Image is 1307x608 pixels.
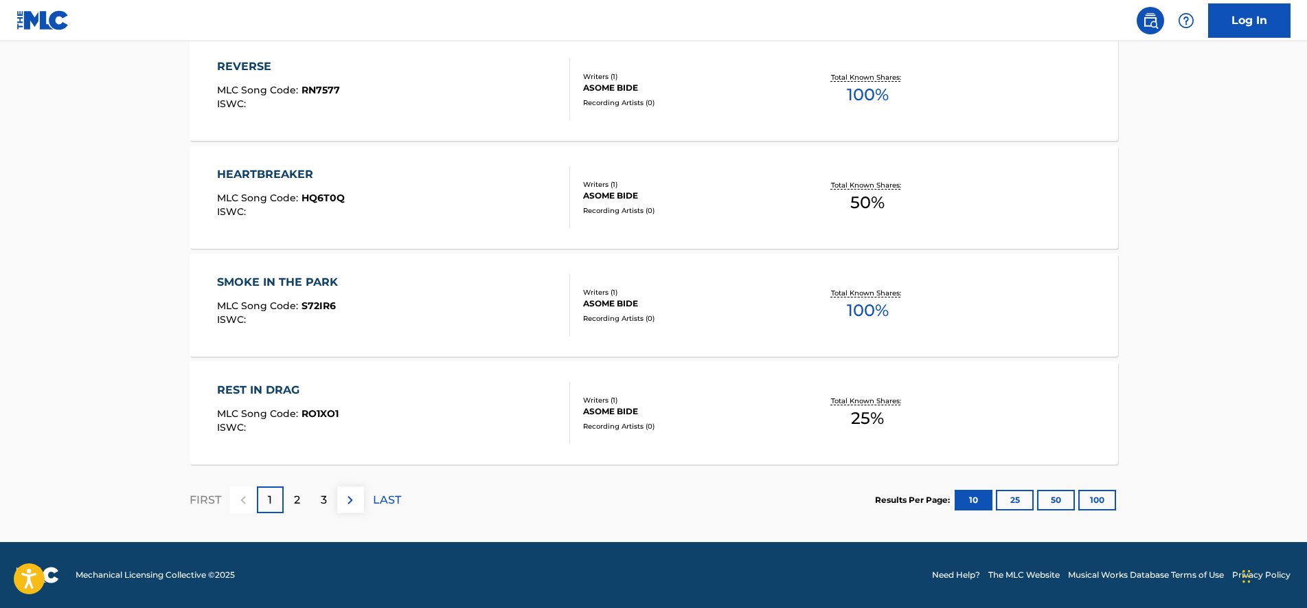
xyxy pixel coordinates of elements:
p: FIRST [190,492,221,508]
p: Total Known Shares: [831,396,905,406]
img: MLC Logo [16,10,69,30]
div: Writers ( 1 ) [583,287,791,297]
p: 1 [268,492,272,508]
iframe: Chat Widget [1238,542,1307,608]
span: ISWC : [217,313,249,326]
p: Total Known Shares: [831,288,905,298]
a: Log In [1208,3,1291,38]
a: The MLC Website [988,569,1060,581]
p: Total Known Shares: [831,72,905,82]
a: SMOKE IN THE PARKMLC Song Code:S72IR6ISWC:Writers (1)ASOME BIDERecording Artists (0)Total Known S... [190,254,1118,357]
img: search [1142,12,1159,29]
span: RN7577 [302,84,340,96]
span: Mechanical Licensing Collective © 2025 [76,569,235,581]
p: 3 [321,492,327,508]
div: REST IN DRAG [217,382,339,398]
img: logo [16,567,59,583]
span: ISWC : [217,98,249,110]
a: REST IN DRAGMLC Song Code:RO1XO1ISWC:Writers (1)ASOME BIDERecording Artists (0)Total Known Shares... [190,361,1118,464]
img: right [342,492,359,508]
span: MLC Song Code : [217,300,302,312]
div: REVERSE [217,58,340,75]
img: help [1178,12,1194,29]
div: Drag [1242,556,1251,597]
span: 100 % [847,82,889,107]
button: 10 [955,490,992,510]
span: RO1XO1 [302,407,339,420]
div: ASOME BIDE [583,405,791,418]
span: 25 % [851,406,884,431]
div: Writers ( 1 ) [583,179,791,190]
a: REVERSEMLC Song Code:RN7577ISWC:Writers (1)ASOME BIDERecording Artists (0)Total Known Shares:100% [190,38,1118,141]
span: MLC Song Code : [217,407,302,420]
span: S72IR6 [302,300,336,312]
button: 50 [1037,490,1075,510]
button: 25 [996,490,1034,510]
span: MLC Song Code : [217,84,302,96]
span: 50 % [850,190,885,215]
p: Results Per Page: [875,494,953,506]
a: Privacy Policy [1232,569,1291,581]
span: HQ6T0Q [302,192,345,204]
button: 100 [1078,490,1116,510]
div: Recording Artists ( 0 ) [583,421,791,431]
p: Total Known Shares: [831,180,905,190]
div: Recording Artists ( 0 ) [583,313,791,324]
div: Writers ( 1 ) [583,395,791,405]
div: SMOKE IN THE PARK [217,274,345,291]
span: MLC Song Code : [217,192,302,204]
a: Musical Works Database Terms of Use [1068,569,1224,581]
div: HEARTBREAKER [217,166,345,183]
div: Help [1172,7,1200,34]
div: Recording Artists ( 0 ) [583,205,791,216]
a: HEARTBREAKERMLC Song Code:HQ6T0QISWC:Writers (1)ASOME BIDERecording Artists (0)Total Known Shares... [190,146,1118,249]
a: Public Search [1137,7,1164,34]
div: Writers ( 1 ) [583,71,791,82]
p: 2 [294,492,300,508]
span: ISWC : [217,421,249,434]
div: ASOME BIDE [583,190,791,202]
div: Recording Artists ( 0 ) [583,98,791,108]
p: LAST [373,492,401,508]
span: 100 % [847,298,889,323]
div: ASOME BIDE [583,297,791,310]
a: Need Help? [932,569,980,581]
span: ISWC : [217,205,249,218]
div: ASOME BIDE [583,82,791,94]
